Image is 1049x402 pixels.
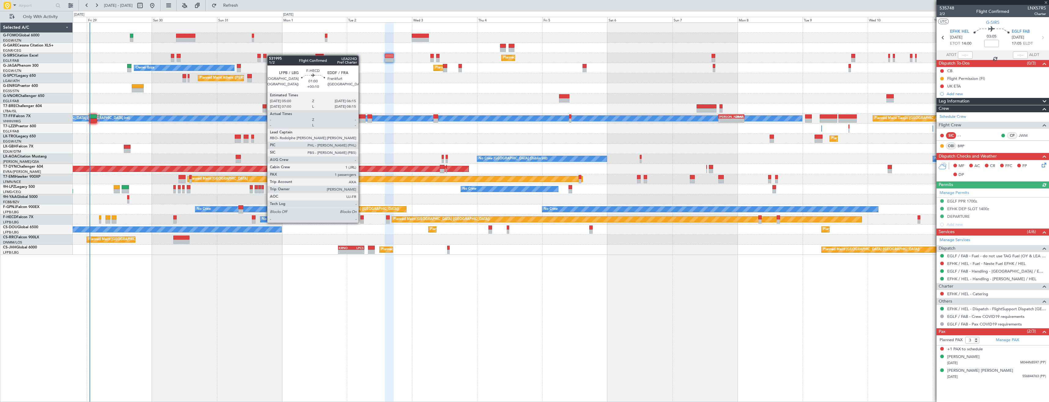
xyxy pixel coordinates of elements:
div: No Crew Sabadell [934,154,963,163]
a: CS-RRCFalcon 900LX [3,236,39,239]
span: ETOT [950,41,960,47]
span: ALDT [1029,52,1039,58]
span: T7-FFI [3,114,14,118]
div: KRNO [339,246,351,250]
div: [DATE] [283,12,293,17]
div: No Crew [262,215,276,224]
span: G-FOMO [3,34,19,37]
a: 9H-LPZLegacy 500 [3,185,35,189]
div: CP [1007,132,1017,139]
a: G-GARECessna Citation XLS+ [3,44,53,47]
span: 03:05 [987,34,996,40]
span: CS-DOU [3,225,17,229]
span: T7-LZZI [3,125,16,128]
div: No Crew [544,205,558,214]
span: [DATE] [950,35,963,41]
span: +1 PAX to schedule [947,346,983,352]
span: [DATE] [947,374,958,379]
a: EGLF / FAB - Handling - [GEOGRAPHIC_DATA] / EGLF / FAB [947,269,1046,274]
a: EGLF / FAB - Crew COVID19 requirements [947,314,1025,319]
span: AC [974,163,980,169]
span: 9H-LPZ [3,185,15,189]
span: LX-AOA [3,155,17,158]
span: G-VNOR [3,94,18,98]
div: CB [947,68,952,73]
a: G-VNORChallenger 650 [3,94,44,98]
div: Sun 7 [672,17,738,22]
button: Only With Activity [7,12,66,22]
div: - [339,250,351,254]
div: Fri 29 [87,17,152,22]
span: Leg Information [939,98,970,105]
div: Planned Maint [GEOGRAPHIC_DATA] ([GEOGRAPHIC_DATA]) [435,63,532,73]
a: LFMN/NCE [3,180,21,184]
div: Sun 31 [217,17,282,22]
span: (2/3) [1027,328,1036,334]
span: 9H-YAA [3,195,17,199]
div: Planned Maint Athens ([PERSON_NAME] Intl) [200,73,270,83]
a: [PERSON_NAME]/QSA [3,159,39,164]
a: EGLF / FAB - Fuel - do not use TAG Fuel (OY & LEA only) EGLF / FAB [947,253,1046,259]
div: Thu 4 [477,17,542,22]
div: Sat 30 [152,17,217,22]
div: Sat 6 [607,17,672,22]
div: Flight Confirmed [976,8,1009,15]
div: Flight Permission (FI) [947,76,985,81]
span: 17:05 [1012,41,1021,47]
label: Planned PAX [940,337,963,343]
div: Planned Maint [GEOGRAPHIC_DATA] ([GEOGRAPHIC_DATA]) [430,225,526,234]
span: [DATE] - [DATE] [104,3,133,8]
span: Charter [939,283,953,290]
div: - - [958,133,971,138]
span: T7-BRE [3,104,16,108]
a: EFHK / HEL - Catering [947,291,988,296]
div: No Crew [462,184,477,194]
a: EVRA/[PERSON_NAME] [3,169,41,174]
div: Fri 5 [542,17,607,22]
span: FP [1022,163,1027,169]
div: UK ETA [947,84,961,89]
a: CS-DOUGlobal 6500 [3,225,38,229]
span: G-JAGA [3,64,17,68]
div: Planned Maint Tianjin ([GEOGRAPHIC_DATA]) [874,114,946,123]
a: FCBB/BZV [3,200,19,204]
div: OBI [946,143,956,149]
span: Dispatch To-Dos [939,60,970,67]
a: EGLF / FAB - Pax COVID19 requirements [947,322,1022,327]
span: G-SIRS [986,19,999,26]
a: T7-FFIFalcon 7X [3,114,31,118]
a: LX-GBHFalcon 7X [3,145,33,148]
a: EGLF/FAB [3,129,19,134]
a: JWM [1019,133,1032,138]
span: ELDT [1023,41,1033,47]
a: LFPB/LBG [3,220,19,225]
a: T7-LZZIPraetor 600 [3,125,36,128]
a: CS-JHHGlobal 6000 [3,246,37,249]
a: LFMD/CEQ [3,190,21,194]
span: Charter [1028,11,1046,17]
a: DNMM/LOS [3,240,22,245]
div: Mon 8 [738,17,803,22]
a: Schedule Crew [940,114,966,120]
div: Planned Maint [GEOGRAPHIC_DATA] ([GEOGRAPHIC_DATA]) [303,205,399,214]
div: Planned Maint [GEOGRAPHIC_DATA] ([GEOGRAPHIC_DATA]) [823,225,919,234]
a: LFPB/LBG [3,210,19,214]
a: LFPB/LBG [3,230,19,235]
a: LTBA/ISL [3,109,17,114]
div: SIC [946,132,956,139]
a: T7-DYNChallenger 604 [3,165,43,169]
a: LGAV/ATH [3,79,20,83]
span: Pax [939,328,945,335]
a: G-JAGAPhenom 300 [3,64,39,68]
span: DP [959,172,964,178]
a: BRP [958,143,971,149]
span: T7-EMI [3,175,15,179]
a: LX-TROLegacy 650 [3,135,36,138]
div: [PERSON_NAME] [PERSON_NAME] [947,368,1013,374]
span: CR [990,163,995,169]
div: Owner Ibiza [136,63,154,73]
span: F-GPNJ [3,205,16,209]
div: Wed 10 [868,17,933,22]
span: (4/6) [1027,229,1036,235]
span: Services [939,229,955,236]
